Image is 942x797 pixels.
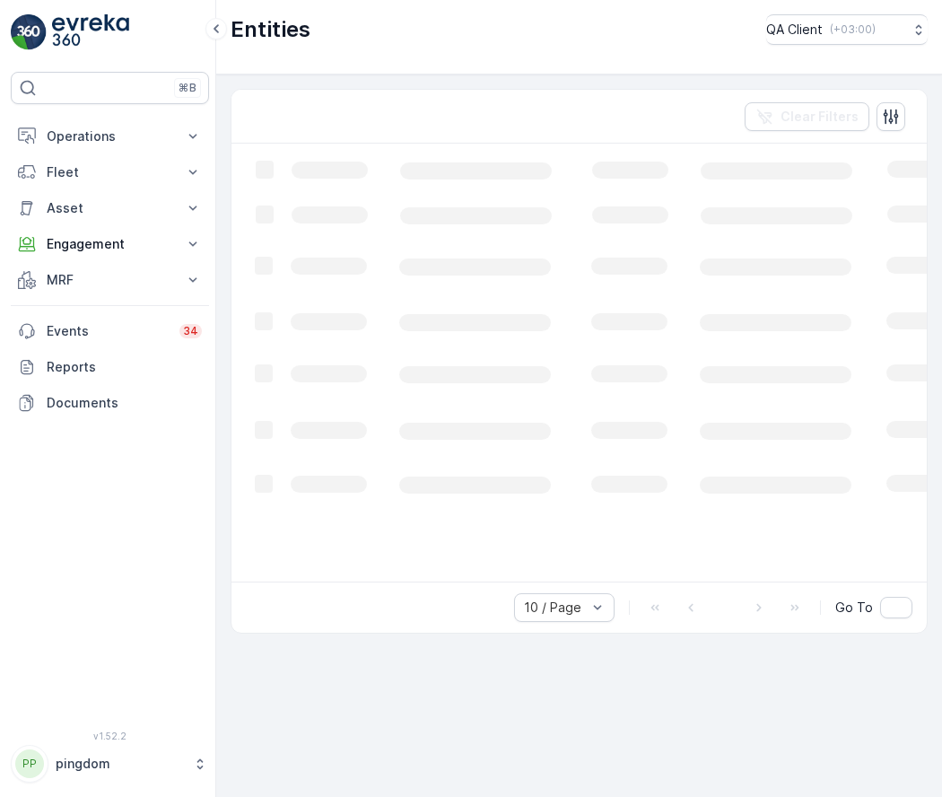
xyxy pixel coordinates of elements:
[47,127,173,145] p: Operations
[11,731,209,741] span: v 1.52.2
[47,358,202,376] p: Reports
[47,163,173,181] p: Fleet
[11,349,209,385] a: Reports
[56,755,184,773] p: pingdom
[830,22,876,37] p: ( +03:00 )
[11,226,209,262] button: Engagement
[47,394,202,412] p: Documents
[11,262,209,298] button: MRF
[47,235,173,253] p: Engagement
[11,14,47,50] img: logo
[15,749,44,778] div: PP
[11,118,209,154] button: Operations
[183,324,198,338] p: 34
[231,15,310,44] p: Entities
[745,102,869,131] button: Clear Filters
[781,108,859,126] p: Clear Filters
[11,745,209,783] button: PPpingdom
[11,385,209,421] a: Documents
[52,14,129,50] img: logo_light-DOdMpM7g.png
[47,199,173,217] p: Asset
[47,322,169,340] p: Events
[11,190,209,226] button: Asset
[11,154,209,190] button: Fleet
[11,313,209,349] a: Events34
[47,271,173,289] p: MRF
[835,599,873,617] span: Go To
[766,21,823,39] p: QA Client
[766,14,928,45] button: QA Client(+03:00)
[179,81,196,95] p: ⌘B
